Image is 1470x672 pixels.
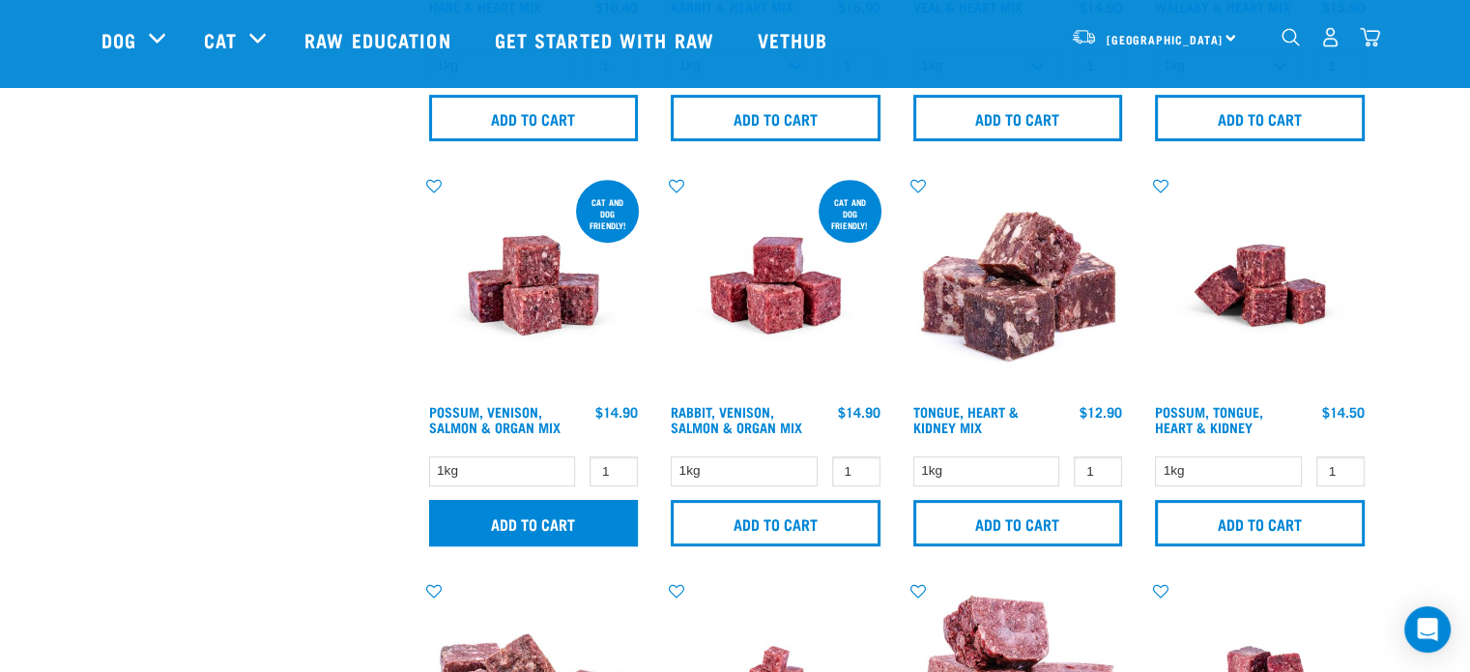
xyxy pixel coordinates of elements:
div: $14.90 [838,404,880,420]
div: $14.90 [595,404,638,420]
div: $12.90 [1080,404,1122,420]
input: Add to cart [1155,95,1365,141]
a: Get started with Raw [476,1,738,78]
input: 1 [590,456,638,486]
img: van-moving.png [1071,28,1097,45]
img: user.png [1320,27,1340,47]
img: Possum Venison Salmon Organ 1626 [424,176,644,395]
input: 1 [1074,456,1122,486]
a: Raw Education [285,1,475,78]
a: Cat [204,25,237,54]
div: Open Intercom Messenger [1404,606,1451,653]
input: 1 [1316,456,1365,486]
a: Tongue, Heart & Kidney Mix [913,408,1019,430]
img: Rabbit Venison Salmon Organ 1688 [666,176,885,395]
input: Add to cart [671,95,880,141]
img: 1167 Tongue Heart Kidney Mix 01 [908,176,1128,395]
input: Add to cart [429,500,639,546]
a: Vethub [738,1,852,78]
input: Add to cart [429,95,639,141]
input: Add to cart [913,500,1123,546]
a: Possum, Venison, Salmon & Organ Mix [429,408,561,430]
div: Cat and dog friendly! [819,188,881,240]
a: Possum, Tongue, Heart & Kidney [1155,408,1263,430]
span: [GEOGRAPHIC_DATA] [1107,36,1224,43]
input: Add to cart [1155,500,1365,546]
img: home-icon@2x.png [1360,27,1380,47]
div: cat and dog friendly! [576,188,639,240]
input: 1 [832,456,880,486]
a: Rabbit, Venison, Salmon & Organ Mix [671,408,802,430]
div: $14.50 [1322,404,1365,420]
input: Add to cart [671,500,880,546]
input: Add to cart [913,95,1123,141]
img: home-icon-1@2x.png [1282,28,1300,46]
img: Possum Tongue Heart Kidney 1682 [1150,176,1369,395]
a: Dog [101,25,136,54]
